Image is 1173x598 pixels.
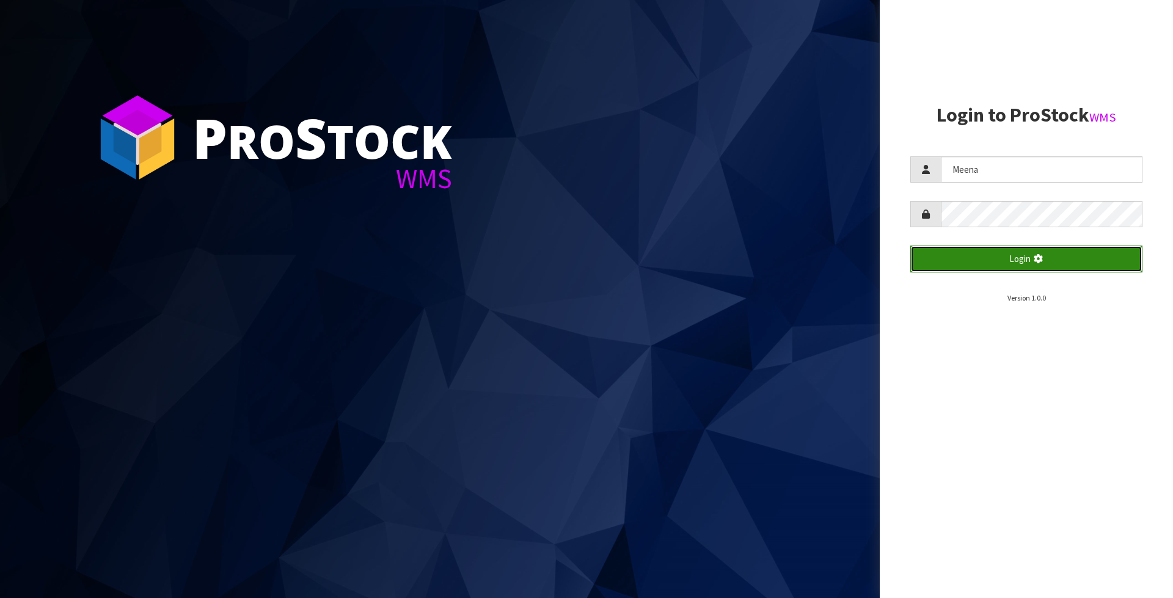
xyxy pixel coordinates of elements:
[92,92,183,183] img: ProStock Cube
[910,104,1142,126] h2: Login to ProStock
[192,165,452,192] div: WMS
[192,100,227,175] span: P
[192,110,452,165] div: ro tock
[941,156,1142,183] input: Username
[1089,109,1116,125] small: WMS
[1007,293,1046,302] small: Version 1.0.0
[295,100,327,175] span: S
[910,246,1142,272] button: Login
